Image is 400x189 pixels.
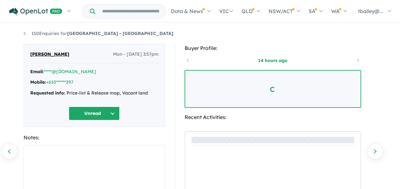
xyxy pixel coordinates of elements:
[30,51,69,58] span: [PERSON_NAME]
[185,113,361,122] div: Recent Activities:
[30,90,65,96] strong: Requested info:
[24,31,173,36] a: 150Enquiries for[GEOGRAPHIC_DATA] - [GEOGRAPHIC_DATA]
[9,8,62,16] img: Openlot PRO Logo White
[30,89,158,97] div: Price-list & Release map, Vacant land
[246,57,300,64] a: 14 hours ago
[69,107,120,120] button: Unread
[24,30,377,38] nav: breadcrumb
[358,8,383,14] span: tbailey@...
[30,79,46,85] strong: Mobile:
[113,51,158,58] span: Mon - [DATE] 3:57pm
[67,31,173,36] strong: [GEOGRAPHIC_DATA] - [GEOGRAPHIC_DATA]
[185,44,361,52] div: Buyer Profile:
[30,69,44,74] strong: Email:
[96,4,165,18] input: Try estate name, suburb, builder or developer
[24,133,165,142] div: Notes:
